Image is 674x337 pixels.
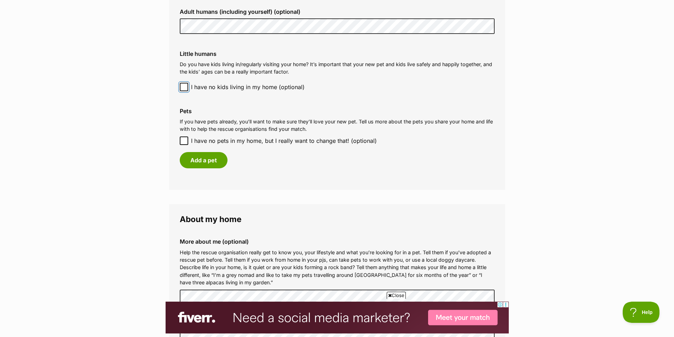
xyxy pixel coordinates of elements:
[180,238,495,245] label: More about me (optional)
[180,152,227,168] button: Add a pet
[180,8,495,15] label: Adult humans (including yourself) (optional)
[191,136,377,145] span: I have no pets in my home, but I really want to change that! (optional)
[180,108,495,114] label: Pets
[180,60,495,76] p: Do you have kids living in/regularly visiting your home? It’s important that your new pet and kid...
[387,292,406,299] span: Close
[180,249,495,286] p: Help the rescue organisation really get to know you, your lifestyle and what you’re looking for i...
[191,83,305,91] span: I have no kids living in my home (optional)
[180,118,495,133] p: If you have pets already, you’ll want to make sure they’ll love your new pet. Tell us more about ...
[180,51,495,57] label: Little humans
[166,302,509,333] iframe: Advertisement
[180,215,495,224] legend: About my home
[623,302,660,323] iframe: Help Scout Beacon - Open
